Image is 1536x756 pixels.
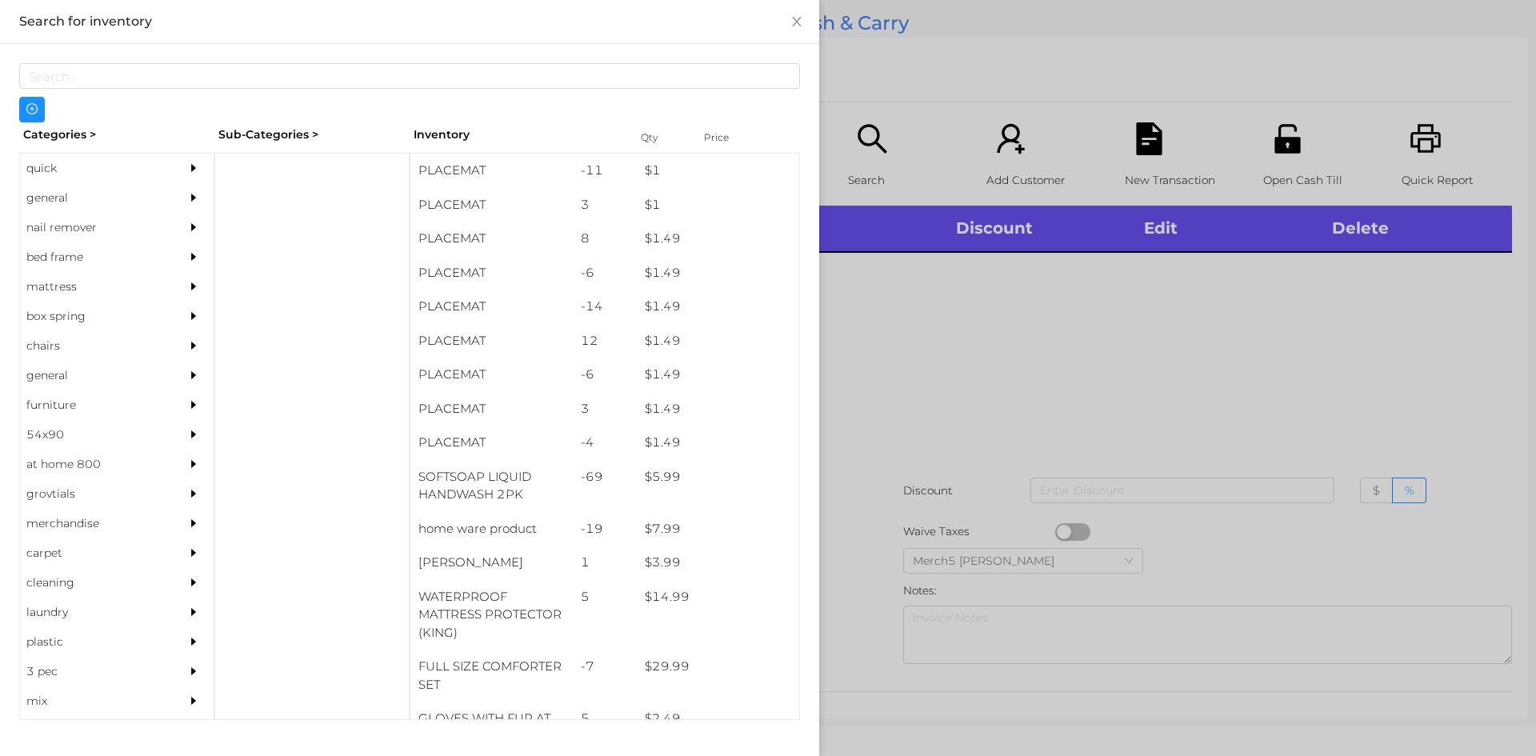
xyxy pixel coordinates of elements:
[637,358,799,392] div: $ 1.49
[188,488,199,499] i: icon: caret-right
[19,13,800,30] div: Search for inventory
[573,512,638,546] div: -19
[20,272,166,302] div: mattress
[188,281,199,292] i: icon: caret-right
[188,577,199,588] i: icon: caret-right
[410,290,573,324] div: PLACEMAT
[410,702,573,754] div: GLOVES WITH FUR AT WRIST
[188,340,199,351] i: icon: caret-right
[573,222,638,256] div: 8
[188,222,199,233] i: icon: caret-right
[637,460,799,494] div: $ 5.99
[573,256,638,290] div: -6
[188,547,199,558] i: icon: caret-right
[790,15,803,28] i: icon: close
[188,429,199,440] i: icon: caret-right
[573,580,638,614] div: 5
[637,290,799,324] div: $ 1.49
[20,657,166,686] div: 3 pec
[573,154,638,188] div: -11
[214,122,410,147] div: Sub-Categories >
[410,460,573,512] div: SOFTSOAP LIQUID HANDWASH 2PK
[20,361,166,390] div: general
[573,324,638,358] div: 12
[19,122,214,147] div: Categories >
[637,546,799,580] div: $ 3.99
[637,650,799,684] div: $ 29.99
[637,324,799,358] div: $ 1.49
[410,358,573,392] div: PLACEMAT
[410,426,573,460] div: PLACEMAT
[410,580,573,650] div: WATERPROOF MATTRESS PROTECTOR (KING)
[700,126,764,149] div: Price
[20,390,166,420] div: furniture
[637,392,799,426] div: $ 1.49
[573,650,638,684] div: -7
[188,666,199,677] i: icon: caret-right
[410,546,573,580] div: [PERSON_NAME]
[637,426,799,460] div: $ 1.49
[637,154,799,188] div: $ 1
[637,126,685,149] div: Qty
[20,598,166,627] div: laundry
[20,331,166,361] div: chairs
[188,370,199,381] i: icon: caret-right
[573,358,638,392] div: -6
[410,512,573,546] div: home ware product
[573,702,638,736] div: 5
[637,702,799,736] div: $ 2.49
[637,222,799,256] div: $ 1.49
[573,188,638,222] div: 3
[637,580,799,614] div: $ 14.99
[188,192,199,203] i: icon: caret-right
[637,512,799,546] div: $ 7.99
[573,546,638,580] div: 1
[410,256,573,290] div: PLACEMAT
[410,392,573,426] div: PLACEMAT
[188,606,199,618] i: icon: caret-right
[188,695,199,706] i: icon: caret-right
[410,154,573,188] div: PLACEMAT
[19,63,800,89] input: Search...
[20,686,166,716] div: mix
[188,251,199,262] i: icon: caret-right
[410,650,573,702] div: FULL SIZE COMFORTER SET
[410,324,573,358] div: PLACEMAT
[188,310,199,322] i: icon: caret-right
[573,290,638,324] div: -14
[414,126,621,143] div: Inventory
[637,256,799,290] div: $ 1.49
[410,222,573,256] div: PLACEMAT
[20,183,166,213] div: general
[188,458,199,470] i: icon: caret-right
[573,392,638,426] div: 3
[188,399,199,410] i: icon: caret-right
[573,460,638,494] div: -69
[20,509,166,538] div: merchandise
[19,97,45,122] button: icon: plus-circle
[188,636,199,647] i: icon: caret-right
[188,518,199,529] i: icon: caret-right
[20,538,166,568] div: carpet
[410,188,573,222] div: PLACEMAT
[20,568,166,598] div: cleaning
[20,450,166,479] div: at home 800
[20,154,166,183] div: quick
[20,302,166,331] div: box spring
[20,213,166,242] div: nail remover
[573,426,638,460] div: -4
[20,420,166,450] div: 54x90
[637,188,799,222] div: $ 1
[20,627,166,657] div: plastic
[20,479,166,509] div: grovtials
[188,162,199,174] i: icon: caret-right
[20,242,166,272] div: bed frame
[20,716,166,746] div: appliances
